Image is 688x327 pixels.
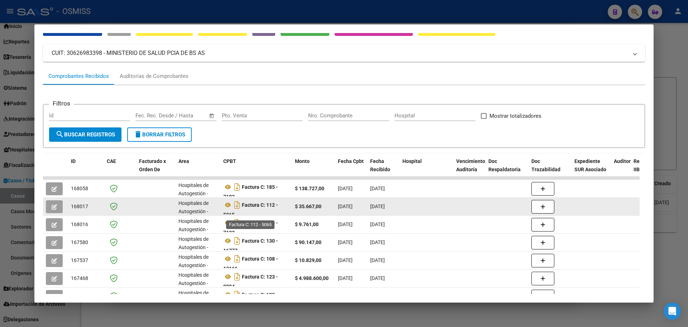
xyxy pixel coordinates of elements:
[295,186,324,191] strong: $ 138.727,00
[664,303,681,320] div: Open Intercom Messenger
[370,293,385,299] span: [DATE]
[71,239,88,245] span: 167580
[43,45,645,62] mat-expansion-panel-header: CUIT: 30626983398 - MINISTERIO DE SALUD PCIA DE BS AS
[233,289,242,300] i: Descargar documento
[223,238,278,253] strong: Factura C: 130 - 16777
[370,204,385,209] span: [DATE]
[611,154,631,185] datatable-header-cell: Auditoria
[338,204,353,209] span: [DATE]
[139,158,166,172] span: Facturado x Orden De
[295,239,321,245] strong: $ 90.147,00
[338,239,353,245] span: [DATE]
[71,275,88,281] span: 167468
[178,200,209,223] span: Hospitales de Autogestión - Afiliaciones
[531,158,560,172] span: Doc Trazabilidad
[456,158,485,172] span: Vencimiento Auditoría
[178,158,189,164] span: Area
[56,131,115,138] span: Buscar Registros
[71,221,88,227] span: 168016
[367,154,400,185] datatable-header-cell: Fecha Recibido
[223,158,236,164] span: CPBT
[56,130,64,139] mat-icon: search
[631,154,659,185] datatable-header-cell: Retencion IIBB
[295,293,329,299] strong: $ 6.354.424,00
[223,220,278,235] strong: Factura C: 106 - 7123
[338,293,353,299] span: [DATE]
[335,154,367,185] datatable-header-cell: Fecha Cpbt
[120,72,188,80] div: Auditorías de Comprobantes
[107,158,116,164] span: CAE
[233,217,242,229] i: Descargar documento
[178,272,209,294] span: Hospitales de Autogestión - Afiliaciones
[400,154,453,185] datatable-header-cell: Hospital
[178,254,209,276] span: Hospitales de Autogestión - Afiliaciones
[223,256,278,271] strong: Factura C: 108 - 13166
[295,275,329,281] strong: $ 4.988.600,00
[370,239,385,245] span: [DATE]
[52,49,628,57] mat-panel-title: CUIT: 30626983398 - MINISTERIO DE SALUD PCIA DE BS AS
[338,275,353,281] span: [DATE]
[295,257,321,263] strong: $ 10.829,00
[178,236,209,258] span: Hospitales de Autogestión - Afiliaciones
[233,253,242,265] i: Descargar documento
[134,130,142,139] mat-icon: delete
[71,293,88,299] span: 167452
[71,257,88,263] span: 167537
[295,158,310,164] span: Monto
[68,154,104,185] datatable-header-cell: ID
[71,186,88,191] span: 168058
[223,202,278,218] strong: Factura C: 112 - 5065
[48,72,109,80] div: Comprobantes Recibidos
[178,182,209,205] span: Hospitales de Autogestión - Afiliaciones
[488,158,521,172] span: Doc Respaldatoria
[634,158,657,172] span: Retencion IIBB
[295,204,321,209] strong: $ 35.667,00
[614,158,635,164] span: Auditoria
[134,131,185,138] span: Borrar Filtros
[71,158,76,164] span: ID
[489,112,541,120] span: Mostrar totalizadores
[49,99,74,108] h3: Filtros
[453,154,486,185] datatable-header-cell: Vencimiento Auditoría
[529,154,572,185] datatable-header-cell: Doc Trazabilidad
[176,154,220,185] datatable-header-cell: Area
[338,257,353,263] span: [DATE]
[338,186,353,191] span: [DATE]
[233,271,242,282] i: Descargar documento
[136,154,176,185] datatable-header-cell: Facturado x Orden De
[370,257,385,263] span: [DATE]
[223,292,278,307] strong: Factura C: 123 - 9892
[223,184,278,200] strong: Factura C: 185 - 7183
[486,154,529,185] datatable-header-cell: Doc Respaldatoria
[220,154,292,185] datatable-header-cell: CPBT
[370,275,385,281] span: [DATE]
[572,154,611,185] datatable-header-cell: Expediente SUR Asociado
[295,221,319,227] strong: $ 9.761,00
[233,235,242,247] i: Descargar documento
[49,127,121,142] button: Buscar Registros
[135,112,164,119] input: Fecha inicio
[171,112,206,119] input: Fecha fin
[208,112,216,120] button: Open calendar
[104,154,136,185] datatable-header-cell: CAE
[292,154,335,185] datatable-header-cell: Monto
[178,218,209,240] span: Hospitales de Autogestión - Afiliaciones
[71,204,88,209] span: 168017
[574,158,606,172] span: Expediente SUR Asociado
[402,158,422,164] span: Hospital
[370,158,390,172] span: Fecha Recibido
[338,158,364,164] span: Fecha Cpbt
[233,199,242,211] i: Descargar documento
[338,221,353,227] span: [DATE]
[370,221,385,227] span: [DATE]
[223,274,278,289] strong: Factura C: 123 - 9894
[127,127,192,142] button: Borrar Filtros
[233,181,242,193] i: Descargar documento
[178,290,209,312] span: Hospitales de Autogestión - Afiliaciones
[370,186,385,191] span: [DATE]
